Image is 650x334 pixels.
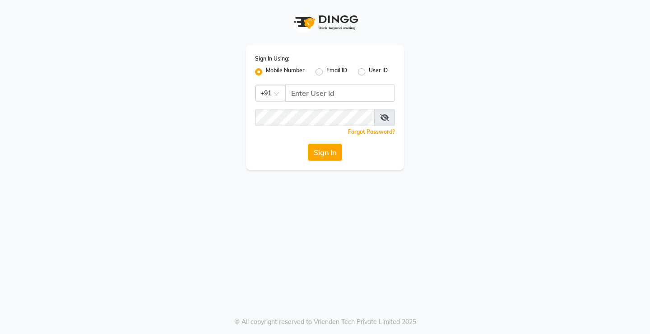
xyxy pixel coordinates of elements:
[266,66,305,77] label: Mobile Number
[289,9,361,36] img: logo1.svg
[255,55,289,63] label: Sign In Using:
[326,66,347,77] label: Email ID
[308,144,342,161] button: Sign In
[255,109,375,126] input: Username
[285,85,395,102] input: Username
[348,128,395,135] a: Forgot Password?
[369,66,388,77] label: User ID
